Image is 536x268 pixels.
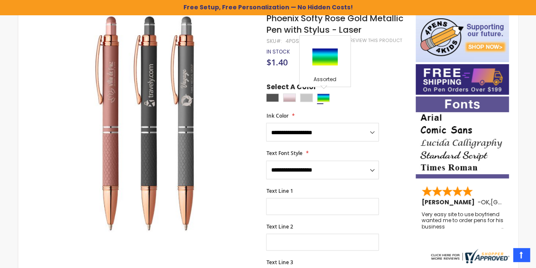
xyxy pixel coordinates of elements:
[422,198,478,206] span: [PERSON_NAME]
[35,12,255,232] img: Phoenix Softy Rose Gold Metallic Pen with Stylus - Laser
[266,37,282,45] strong: SKU
[302,76,348,85] div: Assorted
[466,245,536,268] iframe: Google Customer Reviews
[300,93,313,102] div: Silver
[317,93,330,102] div: Assorted
[285,38,313,45] div: 4PGS-MRR
[416,64,509,95] img: Free shipping on orders over $199
[481,198,489,206] span: OK
[266,112,288,119] span: Ink Color
[266,259,293,266] span: Text Line 3
[266,12,403,36] span: Phoenix Softy Rose Gold Metallic Pen with Stylus - Laser
[283,93,296,102] div: Rose Gold
[416,13,509,62] img: 4pens 4 kids
[266,187,293,195] span: Text Line 1
[313,37,402,44] a: Be the first to review this product
[429,249,509,263] img: 4pens.com widget logo
[266,150,302,157] span: Text Font Style
[429,258,509,265] a: 4pens.com certificate URL
[416,96,509,178] img: font-personalization-examples
[422,212,504,230] div: Very easy site to use boyfriend wanted me to order pens for his business
[266,93,279,102] div: Gunmetal
[266,223,293,230] span: Text Line 2
[266,56,287,68] span: $1.40
[266,82,316,94] span: Select A Color
[266,48,289,55] div: Availability
[266,48,289,55] span: In stock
